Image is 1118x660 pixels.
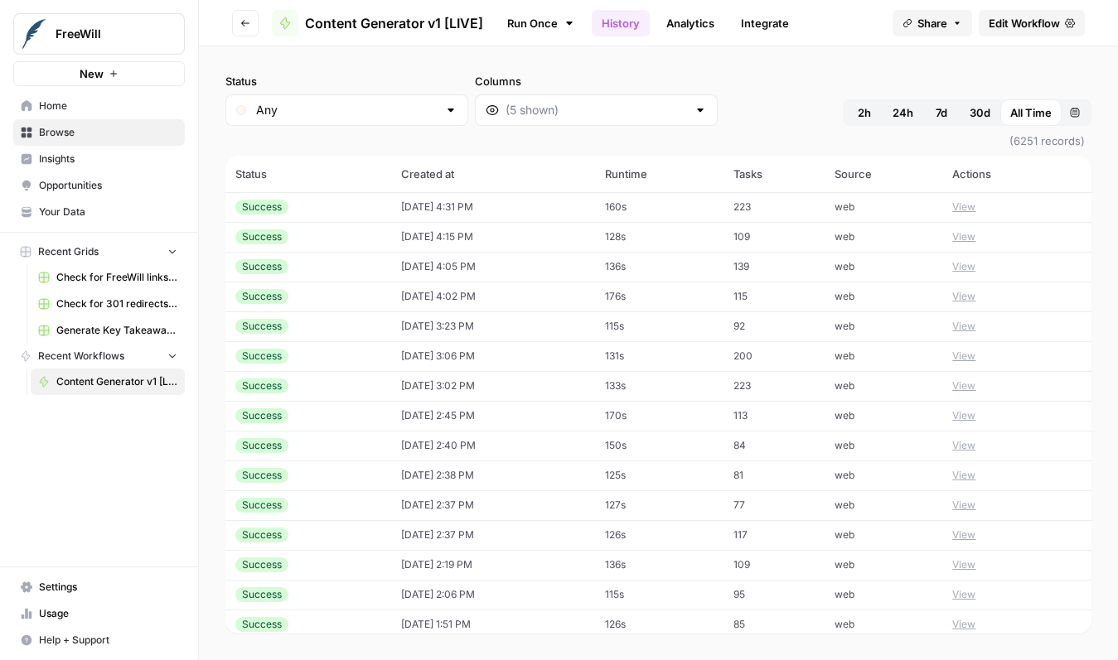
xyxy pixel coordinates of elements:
[39,99,177,113] span: Home
[724,311,825,341] td: 92
[724,156,825,192] th: Tasks
[56,270,177,285] span: Check for FreeWill links on partner's external website
[391,311,595,341] td: [DATE] 3:23 PM
[38,349,124,364] span: Recent Workflows
[825,192,943,222] td: web
[952,528,975,542] button: View
[825,282,943,311] td: web
[235,200,288,214] div: Success
[235,617,288,632] div: Success
[724,580,825,609] td: 95
[272,10,483,36] a: Content Generator v1 [LIVE]
[391,401,595,431] td: [DATE] 2:45 PM
[724,341,825,371] td: 200
[235,557,288,572] div: Success
[724,609,825,639] td: 85
[595,490,724,520] td: 127s
[391,252,595,282] td: [DATE] 4:05 PM
[846,99,883,126] button: 2h
[825,490,943,520] td: web
[31,291,185,317] a: Check for 301 redirects on page Grid
[595,252,724,282] td: 136s
[858,104,871,121] span: 2h
[724,401,825,431] td: 113
[56,323,177,338] span: Generate Key Takeaways from Webinar Transcripts
[595,431,724,460] td: 150s
[893,104,913,121] span: 24h
[825,609,943,639] td: web
[595,460,724,490] td: 125s
[391,282,595,311] td: [DATE] 4:02 PM
[19,19,49,49] img: FreeWill Logo
[235,289,288,304] div: Success
[936,104,947,121] span: 7d
[595,580,724,609] td: 115s
[235,438,288,453] div: Success
[39,178,177,193] span: Opportunities
[595,156,724,192] th: Runtime
[225,156,391,192] th: Status
[942,156,1091,192] th: Actions
[13,627,185,653] button: Help + Support
[1010,104,1052,121] span: All Time
[595,341,724,371] td: 131s
[893,10,972,36] button: Share
[31,264,185,291] a: Check for FreeWill links on partner's external website
[724,371,825,401] td: 223
[391,580,595,609] td: [DATE] 2:06 PM
[595,609,724,639] td: 126s
[595,282,724,311] td: 176s
[825,156,943,192] th: Source
[391,609,595,639] td: [DATE] 1:51 PM
[235,528,288,542] div: Success
[31,317,185,344] a: Generate Key Takeaways from Webinar Transcripts
[825,371,943,401] td: web
[39,580,177,595] span: Settings
[39,125,177,140] span: Browse
[391,490,595,520] td: [DATE] 2:37 PM
[13,93,185,119] a: Home
[952,259,975,274] button: View
[235,378,288,393] div: Success
[39,606,177,621] span: Usage
[917,15,947,31] span: Share
[391,156,595,192] th: Created at
[595,520,724,550] td: 126s
[391,371,595,401] td: [DATE] 3:02 PM
[952,617,975,632] button: View
[952,498,975,513] button: View
[825,580,943,609] td: web
[13,344,185,369] button: Recent Workflows
[724,222,825,252] td: 109
[656,10,724,36] a: Analytics
[496,9,585,37] a: Run Once
[825,460,943,490] td: web
[56,26,156,42] span: FreeWill
[13,172,185,199] a: Opportunities
[595,371,724,401] td: 133s
[724,192,825,222] td: 223
[391,341,595,371] td: [DATE] 3:06 PM
[391,222,595,252] td: [DATE] 4:15 PM
[80,65,104,82] span: New
[13,61,185,86] button: New
[39,205,177,219] span: Your Data
[952,200,975,214] button: View
[235,349,288,364] div: Success
[952,557,975,572] button: View
[825,431,943,460] td: web
[952,378,975,393] button: View
[13,199,185,225] a: Your Data
[38,244,99,259] span: Recent Grids
[235,498,288,513] div: Success
[592,10,650,36] a: History
[13,13,185,55] button: Workspace: FreeWill
[391,192,595,222] td: [DATE] 4:31 PM
[825,252,943,282] td: web
[13,239,185,264] button: Recent Grids
[13,574,185,600] a: Settings
[56,374,177,389] span: Content Generator v1 [LIVE]
[235,587,288,602] div: Success
[724,490,825,520] td: 77
[391,520,595,550] td: [DATE] 2:37 PM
